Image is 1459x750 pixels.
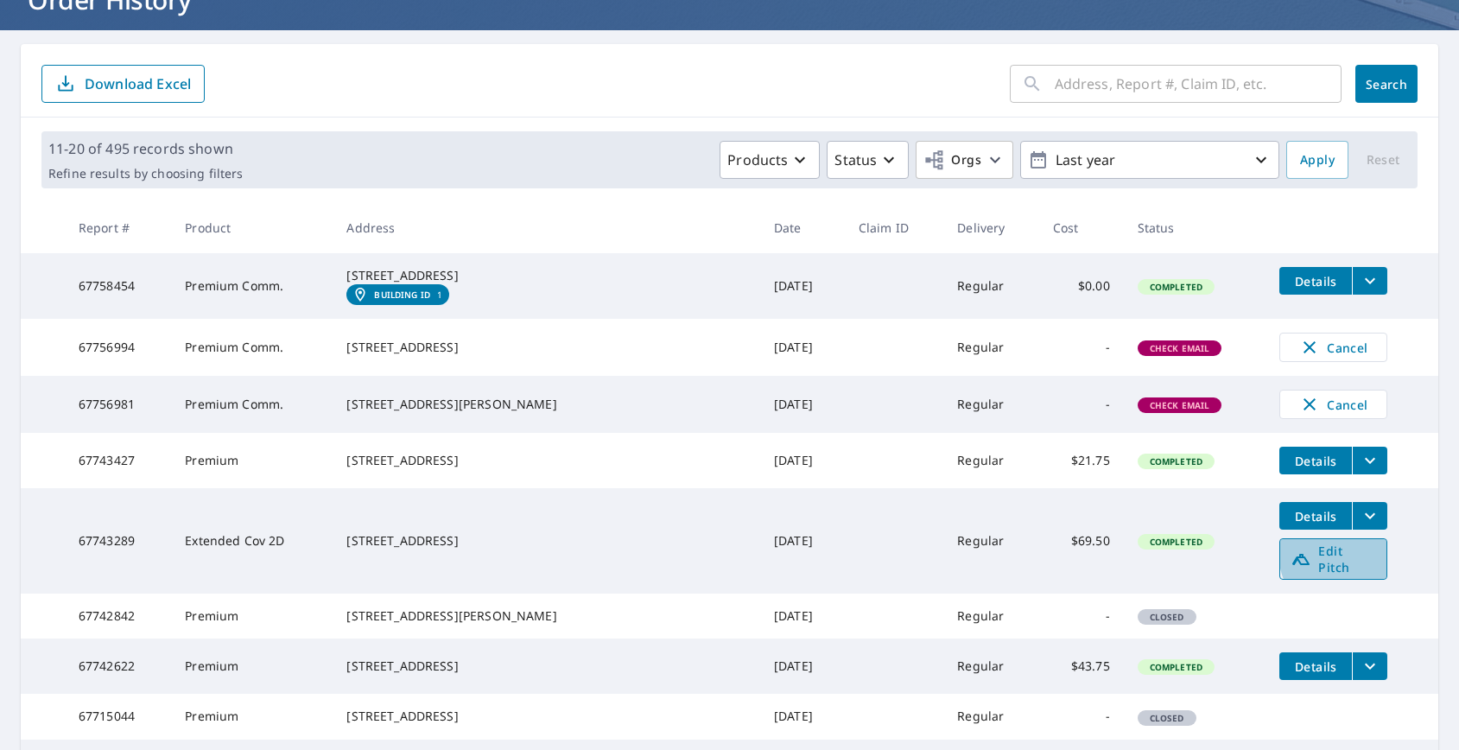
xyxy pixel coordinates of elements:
[760,433,845,488] td: [DATE]
[923,149,981,171] span: Orgs
[65,319,171,376] td: 67756994
[1139,399,1221,411] span: Check Email
[374,289,430,300] em: Building ID
[943,639,1039,694] td: Regular
[760,376,845,433] td: [DATE]
[1139,281,1213,293] span: Completed
[1279,333,1387,362] button: Cancel
[65,594,171,639] td: 67742842
[1139,536,1213,548] span: Completed
[346,607,746,625] div: [STREET_ADDRESS][PERSON_NAME]
[65,488,171,594] td: 67743289
[827,141,909,179] button: Status
[346,339,746,356] div: [STREET_ADDRESS]
[1020,141,1279,179] button: Last year
[760,639,845,694] td: [DATE]
[346,452,746,469] div: [STREET_ADDRESS]
[1352,652,1387,680] button: filesDropdownBtn-67742622
[1355,65,1418,103] button: Search
[65,433,171,488] td: 67743427
[1352,502,1387,530] button: filesDropdownBtn-67743289
[845,202,944,253] th: Claim ID
[1279,447,1352,474] button: detailsBtn-67743427
[1139,661,1213,673] span: Completed
[943,319,1039,376] td: Regular
[943,253,1039,319] td: Regular
[1297,337,1369,358] span: Cancel
[1039,694,1124,739] td: -
[1297,394,1369,415] span: Cancel
[1279,267,1352,295] button: detailsBtn-67758454
[65,253,171,319] td: 67758454
[1039,594,1124,639] td: -
[1039,639,1124,694] td: $43.75
[1124,202,1266,253] th: Status
[346,708,746,725] div: [STREET_ADDRESS]
[65,202,171,253] th: Report #
[720,141,820,179] button: Products
[346,532,746,550] div: [STREET_ADDRESS]
[171,319,333,376] td: Premium Comm.
[1049,145,1251,175] p: Last year
[943,488,1039,594] td: Regular
[943,376,1039,433] td: Regular
[346,284,449,305] a: Building ID1
[1039,433,1124,488] td: $21.75
[85,74,191,93] p: Download Excel
[171,694,333,739] td: Premium
[171,594,333,639] td: Premium
[1039,488,1124,594] td: $69.50
[1055,60,1342,108] input: Address, Report #, Claim ID, etc.
[1286,141,1348,179] button: Apply
[333,202,760,253] th: Address
[1279,538,1387,580] a: Edit Pitch
[1039,202,1124,253] th: Cost
[760,253,845,319] td: [DATE]
[1291,543,1376,575] span: Edit Pitch
[760,594,845,639] td: [DATE]
[943,433,1039,488] td: Regular
[1139,455,1213,467] span: Completed
[1300,149,1335,171] span: Apply
[760,488,845,594] td: [DATE]
[1279,390,1387,419] button: Cancel
[943,202,1039,253] th: Delivery
[760,319,845,376] td: [DATE]
[1352,447,1387,474] button: filesDropdownBtn-67743427
[65,639,171,694] td: 67742622
[943,594,1039,639] td: Regular
[1039,319,1124,376] td: -
[727,149,788,170] p: Products
[41,65,205,103] button: Download Excel
[1352,267,1387,295] button: filesDropdownBtn-67758454
[65,376,171,433] td: 67756981
[916,141,1013,179] button: Orgs
[171,639,333,694] td: Premium
[1290,508,1342,524] span: Details
[1039,253,1124,319] td: $0.00
[943,694,1039,739] td: Regular
[65,694,171,739] td: 67715044
[1279,652,1352,680] button: detailsBtn-67742622
[171,253,333,319] td: Premium Comm.
[171,376,333,433] td: Premium Comm.
[1279,502,1352,530] button: detailsBtn-67743289
[1039,376,1124,433] td: -
[1290,658,1342,675] span: Details
[171,433,333,488] td: Premium
[1290,453,1342,469] span: Details
[834,149,877,170] p: Status
[48,138,243,159] p: 11-20 of 495 records shown
[1139,611,1195,623] span: Closed
[1290,273,1342,289] span: Details
[346,396,746,413] div: [STREET_ADDRESS][PERSON_NAME]
[171,202,333,253] th: Product
[1139,712,1195,724] span: Closed
[346,658,746,675] div: [STREET_ADDRESS]
[760,694,845,739] td: [DATE]
[48,166,243,181] p: Refine results by choosing filters
[171,488,333,594] td: Extended Cov 2D
[760,202,845,253] th: Date
[1369,76,1404,92] span: Search
[1139,342,1221,354] span: Check Email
